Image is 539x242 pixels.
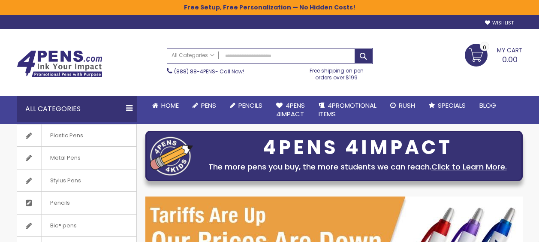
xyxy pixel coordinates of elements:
img: 4Pens Custom Pens and Promotional Products [17,50,102,78]
a: 0.00 0 [465,44,523,65]
a: Pencils [17,192,136,214]
span: Rush [399,101,415,110]
a: Plastic Pens [17,124,136,147]
div: The more pens you buy, the more students we can reach. [197,161,518,173]
a: Stylus Pens [17,169,136,192]
span: Pencils [238,101,262,110]
a: Rush [383,96,422,115]
a: Bic® pens [17,215,136,237]
span: 4PROMOTIONAL ITEMS [319,101,376,118]
a: Blog [473,96,503,115]
a: Wishlist [485,20,514,26]
a: Click to Learn More. [431,161,507,172]
span: Stylus Pens [41,169,90,192]
a: Home [145,96,186,115]
a: All Categories [167,48,219,63]
span: - Call Now! [174,68,244,75]
img: four_pen_logo.png [150,136,193,175]
a: Specials [422,96,473,115]
span: Bic® pens [41,215,85,237]
a: Metal Pens [17,147,136,169]
span: 0.00 [502,54,518,65]
span: Home [161,101,179,110]
div: Free shipping on pen orders over $199 [301,64,373,81]
a: Pens [186,96,223,115]
span: All Categories [172,52,214,59]
span: Specials [438,101,466,110]
span: 4Pens 4impact [276,101,305,118]
div: All Categories [17,96,137,122]
span: Pencils [41,192,78,214]
span: Blog [479,101,496,110]
span: Pens [201,101,216,110]
a: (888) 88-4PENS [174,68,215,75]
span: 0 [483,43,486,51]
a: 4PROMOTIONALITEMS [312,96,383,124]
span: Plastic Pens [41,124,92,147]
span: Metal Pens [41,147,89,169]
div: 4PENS 4IMPACT [197,139,518,157]
a: Pencils [223,96,269,115]
a: 4Pens4impact [269,96,312,124]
